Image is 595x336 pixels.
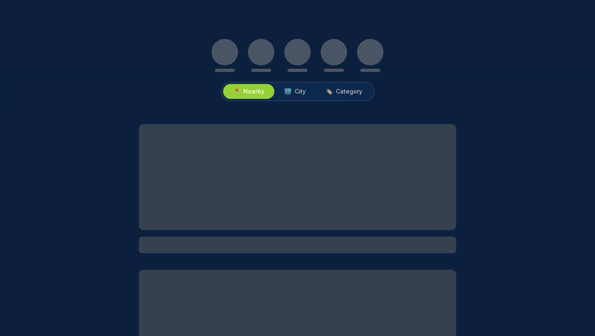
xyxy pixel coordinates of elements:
[336,87,362,96] span: Category
[316,84,372,99] button: 🏷️Category
[223,84,274,99] button: 📍Nearby
[284,87,291,96] span: 🏙️
[295,87,306,96] span: City
[274,84,316,99] button: 🏙️City
[243,87,264,96] span: Nearby
[233,87,240,96] span: 📍
[326,87,333,96] span: 🏷️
